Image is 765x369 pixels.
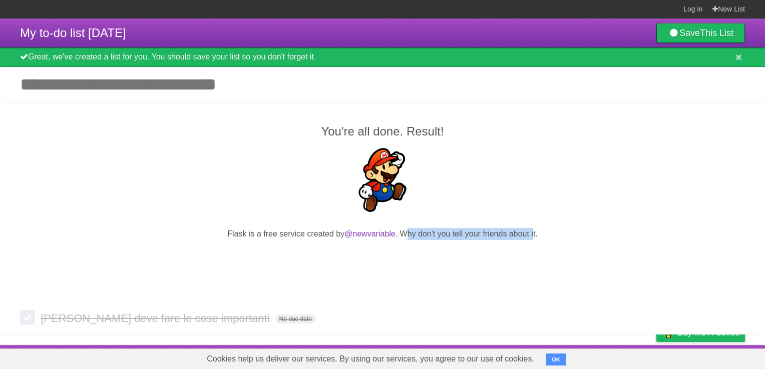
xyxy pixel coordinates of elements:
[682,347,745,366] a: Suggest a feature
[20,122,745,140] h2: You're all done. Result!
[546,353,566,365] button: OK
[364,252,401,266] iframe: X Post Button
[344,229,396,238] a: @newvariable
[20,310,35,325] label: Done
[609,347,631,366] a: Terms
[643,347,669,366] a: Privacy
[700,28,733,38] b: This List
[656,23,745,43] a: SaveThis List
[556,347,597,366] a: Developers
[20,228,745,240] p: Flask is a free service created by . Why don't you tell your friends about it.
[275,314,316,323] span: No due date
[41,312,272,324] span: [PERSON_NAME] deve fare le cose importanti
[20,26,126,39] span: My to-do list [DATE]
[677,324,740,341] span: Buy me a coffee
[350,148,415,212] img: Super Mario
[197,349,544,369] span: Cookies help us deliver our services. By using our services, you agree to our use of cookies.
[523,347,544,366] a: About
